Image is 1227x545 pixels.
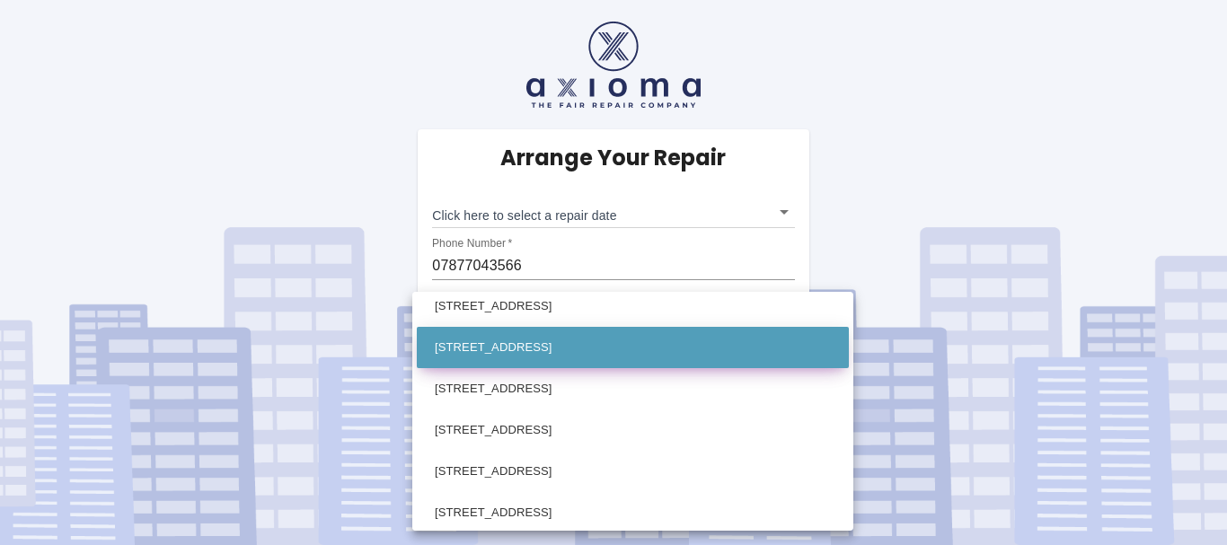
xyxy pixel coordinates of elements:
li: [STREET_ADDRESS] [417,286,849,327]
li: [STREET_ADDRESS] [417,451,849,492]
li: [STREET_ADDRESS] [417,368,849,409]
li: [STREET_ADDRESS] [417,492,849,533]
li: [STREET_ADDRESS] [417,409,849,451]
li: [STREET_ADDRESS] [417,327,849,368]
